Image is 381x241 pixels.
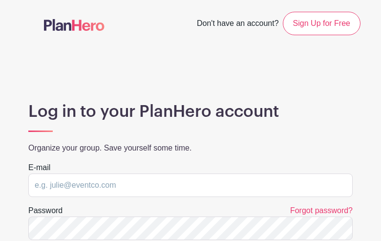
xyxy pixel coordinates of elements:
[283,12,360,35] a: Sign Up for Free
[28,162,50,174] label: E-mail
[28,102,353,121] h1: Log in to your PlanHero account
[28,142,353,154] p: Organize your group. Save yourself some time.
[28,205,63,217] label: Password
[44,19,105,31] img: logo-507f7623f17ff9eddc593b1ce0a138ce2505c220e1c5a4e2b4648c50719b7d32.svg
[28,174,353,197] input: e.g. julie@eventco.com
[290,206,353,215] a: Forgot password?
[197,14,279,35] span: Don't have an account?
